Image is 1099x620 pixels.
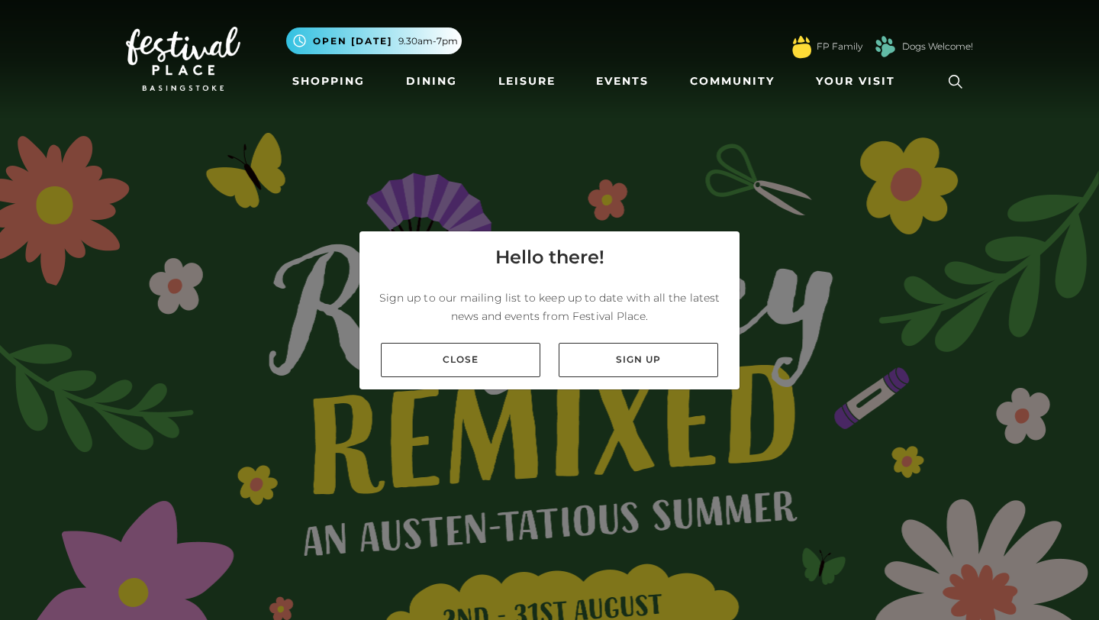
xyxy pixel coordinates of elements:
a: Close [381,343,540,377]
h4: Hello there! [495,244,604,271]
a: Shopping [286,67,371,95]
p: Sign up to our mailing list to keep up to date with all the latest news and events from Festival ... [372,289,727,325]
a: Leisure [492,67,562,95]
img: Festival Place Logo [126,27,240,91]
a: Dining [400,67,463,95]
a: Events [590,67,655,95]
span: Open [DATE] [313,34,392,48]
span: 9.30am-7pm [398,34,458,48]
span: Your Visit [816,73,895,89]
button: Open [DATE] 9.30am-7pm [286,27,462,54]
a: FP Family [817,40,862,53]
a: Your Visit [810,67,909,95]
a: Community [684,67,781,95]
a: Dogs Welcome! [902,40,973,53]
a: Sign up [559,343,718,377]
